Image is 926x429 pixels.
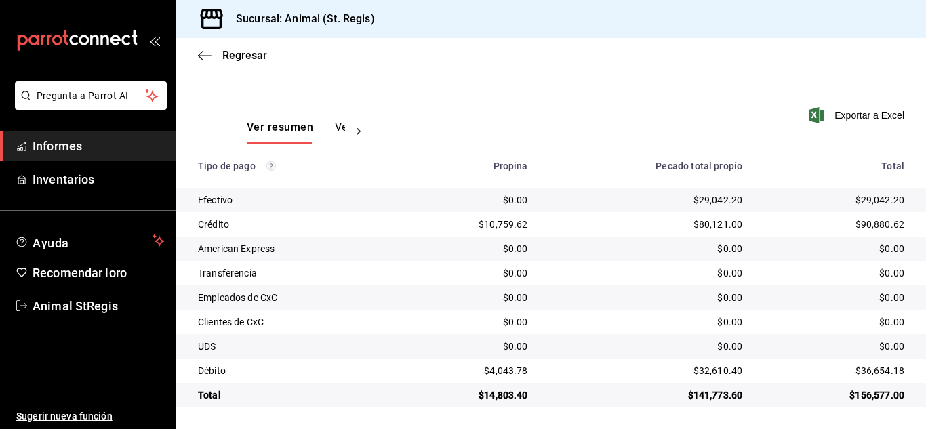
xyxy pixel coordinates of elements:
[9,98,167,113] a: Pregunta a Parrot AI
[855,195,905,205] font: $29,042.20
[717,243,742,254] font: $0.00
[37,90,129,101] font: Pregunta a Parrot AI
[503,268,528,279] font: $0.00
[247,121,313,134] font: Ver resumen
[879,316,904,327] font: $0.00
[33,139,82,153] font: Informes
[479,219,528,230] font: $10,759.62
[855,365,905,376] font: $36,654.18
[33,236,69,250] font: Ayuda
[222,49,267,62] font: Regresar
[879,243,904,254] font: $0.00
[849,390,904,401] font: $156,577.00
[198,243,275,254] font: American Express
[717,341,742,352] font: $0.00
[503,316,528,327] font: $0.00
[717,316,742,327] font: $0.00
[198,316,264,327] font: Clientes de CxC
[834,110,904,121] font: Exportar a Excel
[503,292,528,303] font: $0.00
[247,120,345,144] div: pestañas de navegación
[198,219,229,230] font: Crédito
[33,299,118,313] font: Animal StRegis
[33,266,127,280] font: Recomendar loro
[693,195,743,205] font: $29,042.20
[855,219,905,230] font: $90,880.62
[236,12,375,25] font: Sucursal: Animal (St. Regis)
[879,292,904,303] font: $0.00
[335,121,386,134] font: Ver pagos
[881,161,904,171] font: Total
[811,107,904,123] button: Exportar a Excel
[198,390,221,401] font: Total
[479,390,528,401] font: $14,803.40
[198,268,257,279] font: Transferencia
[198,161,256,171] font: Tipo de pago
[879,268,904,279] font: $0.00
[16,411,113,422] font: Sugerir nueva función
[198,49,267,62] button: Regresar
[503,341,528,352] font: $0.00
[198,341,216,352] font: UDS
[494,161,528,171] font: Propina
[503,243,528,254] font: $0.00
[693,365,743,376] font: $32,610.40
[717,268,742,279] font: $0.00
[693,219,743,230] font: $80,121.00
[15,81,167,110] button: Pregunta a Parrot AI
[149,35,160,46] button: abrir_cajón_menú
[198,195,233,205] font: Efectivo
[198,365,226,376] font: Débito
[879,341,904,352] font: $0.00
[266,161,276,171] svg: Los pagos realizados con Pay y otras terminales son montos brutos.
[656,161,742,171] font: Pecado total propio
[717,292,742,303] font: $0.00
[33,172,94,186] font: Inventarios
[503,195,528,205] font: $0.00
[484,365,527,376] font: $4,043.78
[688,390,743,401] font: $141,773.60
[198,292,277,303] font: Empleados de CxC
